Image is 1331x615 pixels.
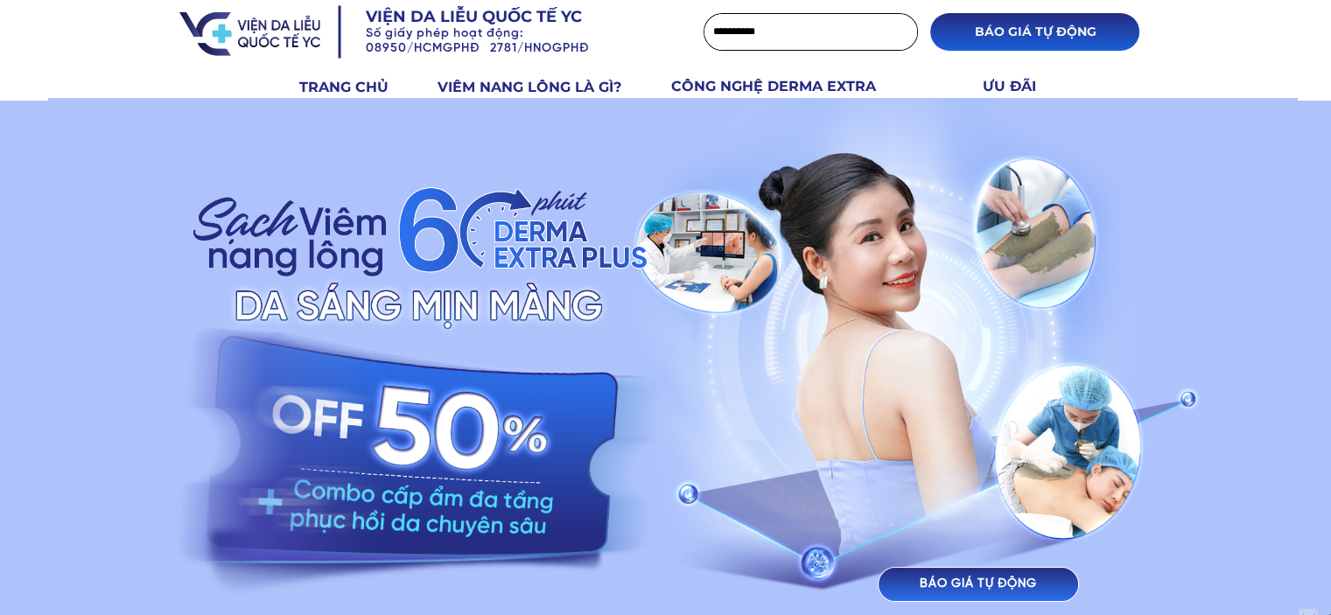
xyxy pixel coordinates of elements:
h3: ƯU ĐÃI [983,75,1056,98]
h3: Số giấy phép hoạt động: 08950/HCMGPHĐ 2781/HNOGPHĐ [366,27,662,57]
h3: Viện da liễu quốc tế YC [366,6,635,28]
h3: VIÊM NANG LÔNG LÀ GÌ? [438,76,651,99]
h3: TRANG CHỦ [299,76,417,99]
p: BÁO GIÁ TỰ ĐỘNG [879,568,1078,601]
h3: CÔNG NGHỆ DERMA EXTRA PLUS [671,75,917,120]
p: BÁO GIÁ TỰ ĐỘNG [930,13,1139,51]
